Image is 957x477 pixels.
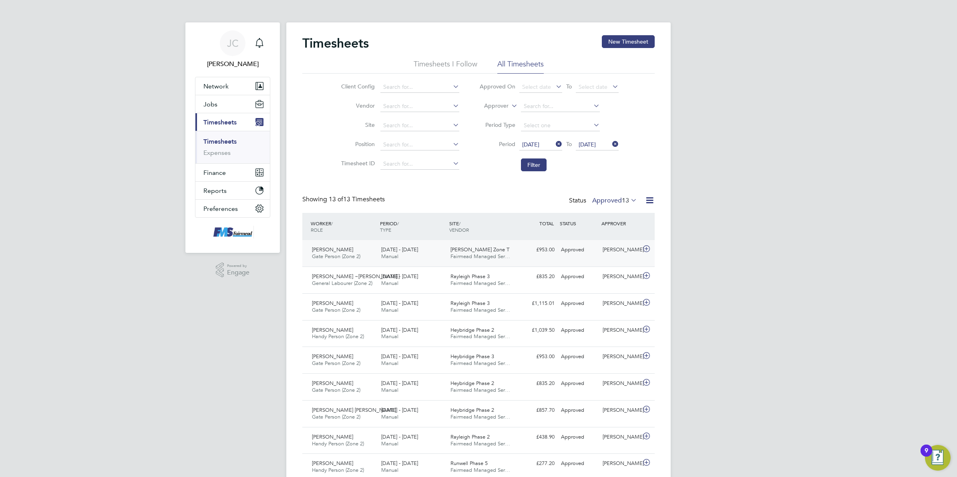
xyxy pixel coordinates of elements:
li: Timesheets I Follow [414,59,477,74]
span: Manual [381,360,398,367]
a: Go to home page [195,226,270,238]
span: / [331,220,333,226]
span: / [397,220,399,226]
span: VENDOR [449,226,469,233]
span: ROLE [311,226,323,233]
div: Approved [558,431,599,444]
label: Approver [472,102,509,110]
span: [PERSON_NAME] [312,460,353,467]
span: TOTAL [539,220,554,226]
span: 13 of [329,195,343,203]
span: Heybridge Phase 2 [450,327,494,333]
div: WORKER [309,216,378,237]
button: Finance [195,164,270,181]
div: Approved [558,324,599,337]
div: Approved [558,243,599,257]
button: Jobs [195,95,270,113]
button: New Timesheet [602,35,655,48]
input: Search for... [380,82,459,93]
span: Manual [381,413,398,420]
span: Select date [522,83,551,90]
div: Approved [558,297,599,310]
div: Approved [558,377,599,390]
label: Approved On [479,83,515,90]
span: Gate Person (Zone 2) [312,253,360,260]
div: [PERSON_NAME] [599,243,641,257]
span: [DATE] [522,141,539,148]
span: [DATE] - [DATE] [381,353,418,360]
div: £953.00 [516,350,558,363]
label: Position [339,140,375,148]
span: Fairmead Managed Ser… [450,387,510,393]
a: Powered byEngage [216,263,250,278]
img: f-mead-logo-retina.png [211,226,254,238]
span: Powered by [227,263,249,269]
div: Approved [558,404,599,417]
label: Site [339,121,375,128]
span: [DATE] - [DATE] [381,246,418,253]
h2: Timesheets [302,35,369,51]
span: Gate Person (Zone 2) [312,387,360,393]
div: £953.00 [516,243,558,257]
span: [PERSON_NAME] [312,380,353,387]
div: Showing [302,195,386,204]
div: STATUS [558,216,599,230]
div: [PERSON_NAME] [599,270,641,283]
span: To [564,139,574,149]
div: £438.90 [516,431,558,444]
div: Timesheets [195,131,270,163]
button: Filter [521,158,547,171]
span: JC [227,38,239,48]
div: 9 [925,451,928,461]
input: Search for... [380,120,459,131]
span: Fairmead Managed Ser… [450,333,510,340]
span: Heybridge Phase 3 [450,353,494,360]
span: Runwell Phase 5 [450,460,488,467]
span: Manual [381,387,398,393]
div: Status [569,195,639,206]
label: Period Type [479,121,515,128]
span: Rayleigh Phase 3 [450,273,490,280]
span: Manual [381,253,398,260]
span: Engage [227,269,249,276]
span: Handy Person (Zone 2) [312,467,364,473]
div: Approved [558,457,599,470]
span: Heybridge Phase 2 [450,407,494,413]
span: Jobs [203,100,217,108]
span: Fairmead Managed Ser… [450,440,510,447]
div: [PERSON_NAME] [599,404,641,417]
div: Approved [558,350,599,363]
label: Approved [592,196,637,204]
span: [DATE] - [DATE] [381,273,418,280]
span: Timesheets [203,118,237,126]
input: Search for... [380,139,459,150]
label: Vendor [339,102,375,109]
span: [PERSON_NAME] ~[PERSON_NAME] [312,273,400,280]
span: Manual [381,307,398,313]
span: Select date [579,83,607,90]
span: [PERSON_NAME] [312,300,353,307]
div: £835.20 [516,377,558,390]
span: Manual [381,467,398,473]
div: £835.20 [516,270,558,283]
input: Search for... [521,101,600,112]
div: [PERSON_NAME] [599,350,641,363]
button: Reports [195,182,270,199]
span: Gate Person (Zone 2) [312,413,360,420]
label: Client Config [339,83,375,90]
span: Fairmead Managed Ser… [450,307,510,313]
span: Preferences [203,205,238,212]
span: Handy Person (Zone 2) [312,440,364,447]
button: Timesheets [195,113,270,131]
div: £1,039.50 [516,324,558,337]
span: TYPE [380,226,391,233]
span: [DATE] - [DATE] [381,300,418,307]
span: To [564,81,574,92]
span: Gate Person (Zone 2) [312,360,360,367]
span: [DATE] - [DATE] [381,433,418,440]
span: Network [203,82,229,90]
button: Preferences [195,200,270,217]
div: [PERSON_NAME] [599,431,641,444]
span: 13 Timesheets [329,195,385,203]
label: Period [479,140,515,148]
